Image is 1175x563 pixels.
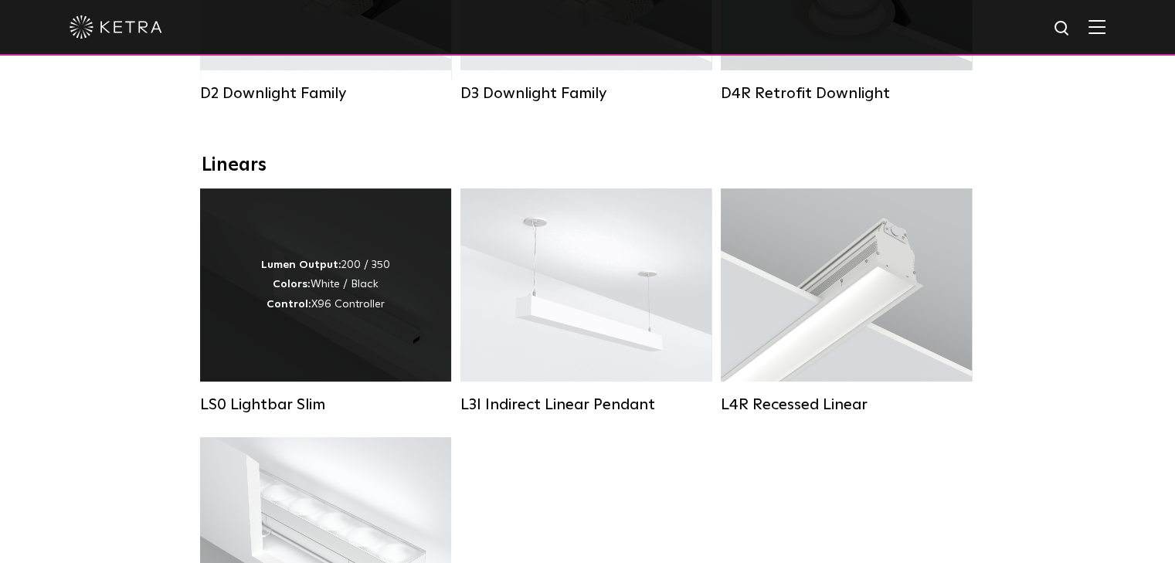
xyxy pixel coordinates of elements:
[202,154,974,177] div: Linears
[721,188,972,414] a: L4R Recessed Linear Lumen Output:400 / 600 / 800 / 1000Colors:White / BlackControl:Lutron Clear C...
[721,395,972,414] div: L4R Recessed Linear
[460,84,711,103] div: D3 Downlight Family
[261,259,341,270] strong: Lumen Output:
[1053,19,1072,39] img: search icon
[200,395,451,414] div: LS0 Lightbar Slim
[200,84,451,103] div: D2 Downlight Family
[460,188,711,414] a: L3I Indirect Linear Pendant Lumen Output:400 / 600 / 800 / 1000Housing Colors:White / BlackContro...
[267,299,311,310] strong: Control:
[273,279,311,290] strong: Colors:
[460,395,711,414] div: L3I Indirect Linear Pendant
[721,84,972,103] div: D4R Retrofit Downlight
[70,15,162,39] img: ketra-logo-2019-white
[261,256,390,314] div: 200 / 350 White / Black X96 Controller
[200,188,451,414] a: LS0 Lightbar Slim Lumen Output:200 / 350Colors:White / BlackControl:X96 Controller
[1088,19,1105,34] img: Hamburger%20Nav.svg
